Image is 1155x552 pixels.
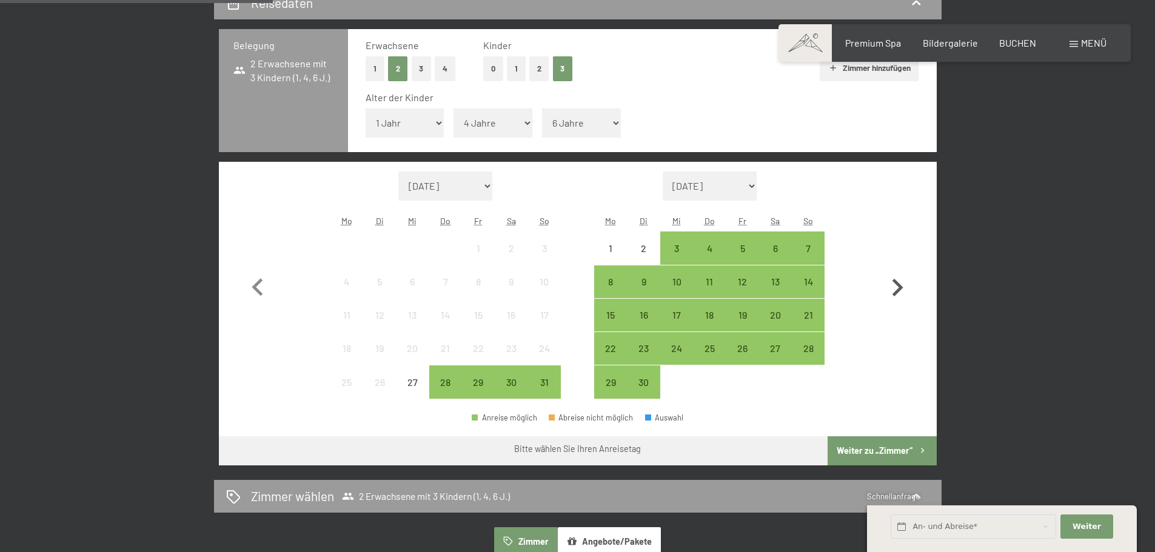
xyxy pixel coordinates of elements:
[330,332,363,365] div: Mon Aug 18 2025
[594,299,627,331] div: Mon Sep 15 2025
[693,332,726,365] div: Thu Sep 25 2025
[694,344,725,374] div: 25
[693,332,726,365] div: Anreise möglich
[462,231,495,264] div: Fri Aug 01 2025
[628,299,660,331] div: Tue Sep 16 2025
[595,310,626,341] div: 15
[430,310,461,341] div: 14
[793,244,823,274] div: 7
[726,299,758,331] div: Anreise möglich
[672,216,681,226] abbr: Mittwoch
[727,344,757,374] div: 26
[396,365,429,398] div: Anreise nicht möglich
[760,244,791,274] div: 6
[463,344,494,374] div: 22
[661,277,692,307] div: 10
[792,265,825,298] div: Sun Sep 14 2025
[341,216,352,226] abbr: Montag
[507,216,516,226] abbr: Samstag
[495,265,527,298] div: Sat Aug 09 2025
[483,56,503,81] button: 0
[759,231,792,264] div: Anreise möglich
[1081,37,1106,48] span: Menü
[628,365,660,398] div: Tue Sep 30 2025
[629,377,659,408] div: 30
[595,377,626,408] div: 29
[332,344,362,374] div: 18
[759,299,792,331] div: Sat Sep 20 2025
[495,231,527,264] div: Anreise nicht möglich
[693,265,726,298] div: Anreise möglich
[429,299,462,331] div: Thu Aug 14 2025
[1060,514,1113,539] button: Weiter
[364,277,395,307] div: 5
[376,216,384,226] abbr: Dienstag
[495,299,527,331] div: Anreise nicht möglich
[507,56,526,81] button: 1
[342,490,510,502] span: 2 Erwachsene mit 3 Kindern (1, 4, 6 J.)
[660,265,693,298] div: Anreise möglich
[429,365,462,398] div: Thu Aug 28 2025
[397,344,427,374] div: 20
[828,436,936,465] button: Weiter zu „Zimmer“
[363,265,396,298] div: Tue Aug 05 2025
[364,377,395,408] div: 26
[472,414,537,422] div: Anreise möglich
[629,344,659,374] div: 23
[660,299,693,331] div: Anreise möglich
[594,265,627,298] div: Anreise möglich
[527,265,560,298] div: Sun Aug 10 2025
[628,365,660,398] div: Anreise möglich
[727,310,757,341] div: 19
[759,299,792,331] div: Anreise möglich
[760,277,791,307] div: 13
[771,216,780,226] abbr: Samstag
[738,216,746,226] abbr: Freitag
[727,244,757,274] div: 5
[694,310,725,341] div: 18
[594,299,627,331] div: Anreise möglich
[495,231,527,264] div: Sat Aug 02 2025
[240,171,275,399] button: Vorheriger Monat
[628,231,660,264] div: Anreise nicht möglich
[640,216,648,226] abbr: Dienstag
[595,277,626,307] div: 8
[496,377,526,408] div: 30
[364,310,395,341] div: 12
[429,332,462,365] div: Anreise nicht möglich
[397,277,427,307] div: 6
[923,37,978,48] span: Bildergalerie
[803,216,813,226] abbr: Sonntag
[330,299,363,331] div: Anreise nicht möglich
[660,332,693,365] div: Wed Sep 24 2025
[412,56,432,81] button: 3
[463,277,494,307] div: 8
[463,310,494,341] div: 15
[366,56,384,81] button: 1
[495,265,527,298] div: Anreise nicht möglich
[396,265,429,298] div: Wed Aug 06 2025
[693,299,726,331] div: Thu Sep 18 2025
[496,277,526,307] div: 9
[463,244,494,274] div: 1
[726,299,758,331] div: Fri Sep 19 2025
[363,365,396,398] div: Anreise nicht möglich
[594,231,627,264] div: Mon Sep 01 2025
[693,231,726,264] div: Thu Sep 04 2025
[527,332,560,365] div: Anreise nicht möglich
[594,332,627,365] div: Anreise möglich
[462,299,495,331] div: Anreise nicht möglich
[645,414,684,422] div: Auswahl
[660,231,693,264] div: Anreise möglich
[388,56,408,81] button: 2
[880,171,915,399] button: Nächster Monat
[605,216,616,226] abbr: Montag
[366,91,909,104] div: Alter der Kinder
[661,310,692,341] div: 17
[233,57,333,84] span: 2 Erwachsene mit 3 Kindern (1, 4, 6 J.)
[628,332,660,365] div: Tue Sep 23 2025
[429,299,462,331] div: Anreise nicht möglich
[594,265,627,298] div: Mon Sep 08 2025
[462,299,495,331] div: Fri Aug 15 2025
[397,310,427,341] div: 13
